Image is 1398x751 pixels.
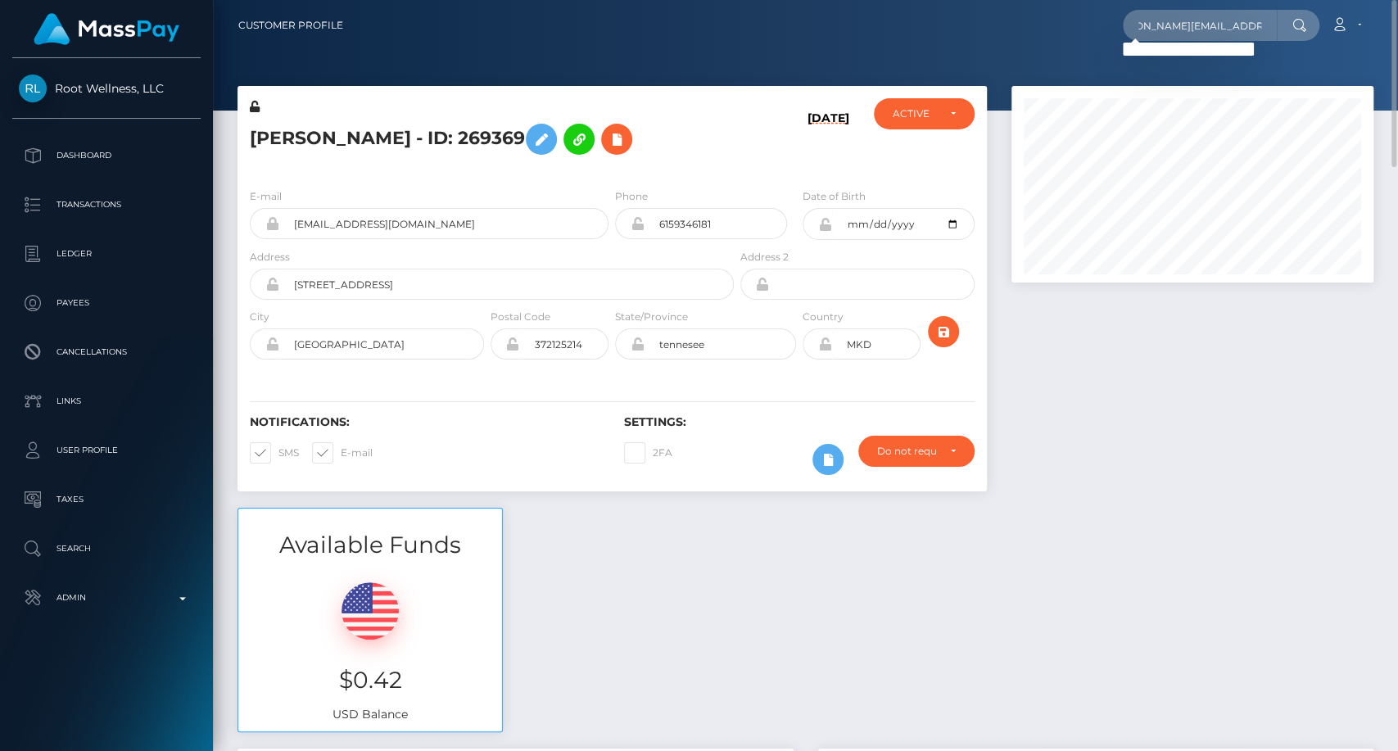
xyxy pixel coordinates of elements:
p: Payees [19,291,194,315]
label: SMS [250,442,299,464]
input: Search... [1123,10,1277,41]
p: Taxes [19,487,194,512]
label: Address [250,250,290,265]
label: E-mail [312,442,373,464]
label: E-mail [250,189,282,204]
button: Do not require [858,436,974,467]
a: Dashboard [12,135,201,176]
p: Links [19,389,194,414]
label: Date of Birth [803,189,866,204]
a: User Profile [12,430,201,471]
img: Root Wellness, LLC [19,75,47,102]
label: Phone [615,189,648,204]
label: 2FA [624,442,672,464]
a: Search [12,528,201,569]
h6: Notifications: [250,415,599,429]
img: USD.png [342,582,399,640]
label: City [250,310,269,324]
div: Do not require [877,445,936,458]
a: Admin [12,577,201,618]
h6: Settings: [624,415,974,429]
a: Transactions [12,184,201,225]
h5: [PERSON_NAME] - ID: 269369 [250,115,725,163]
p: Transactions [19,192,194,217]
img: MassPay Logo [34,13,179,45]
label: Address 2 [740,250,789,265]
a: Ledger [12,233,201,274]
p: Ledger [19,242,194,266]
label: State/Province [615,310,688,324]
h3: Available Funds [238,529,502,561]
div: USD Balance [238,562,502,731]
div: ACTIVE [893,107,936,120]
p: Search [19,536,194,561]
a: Links [12,381,201,422]
p: Admin [19,586,194,610]
a: Taxes [12,479,201,520]
a: Cancellations [12,332,201,373]
h6: [DATE] [808,111,849,169]
p: Cancellations [19,340,194,364]
h3: $0.42 [251,664,490,696]
label: Postal Code [491,310,550,324]
span: Root Wellness, LLC [12,81,201,96]
label: Country [803,310,844,324]
button: ACTIVE [874,98,974,129]
a: Payees [12,283,201,323]
p: Dashboard [19,143,194,168]
a: Customer Profile [238,8,343,43]
p: User Profile [19,438,194,463]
